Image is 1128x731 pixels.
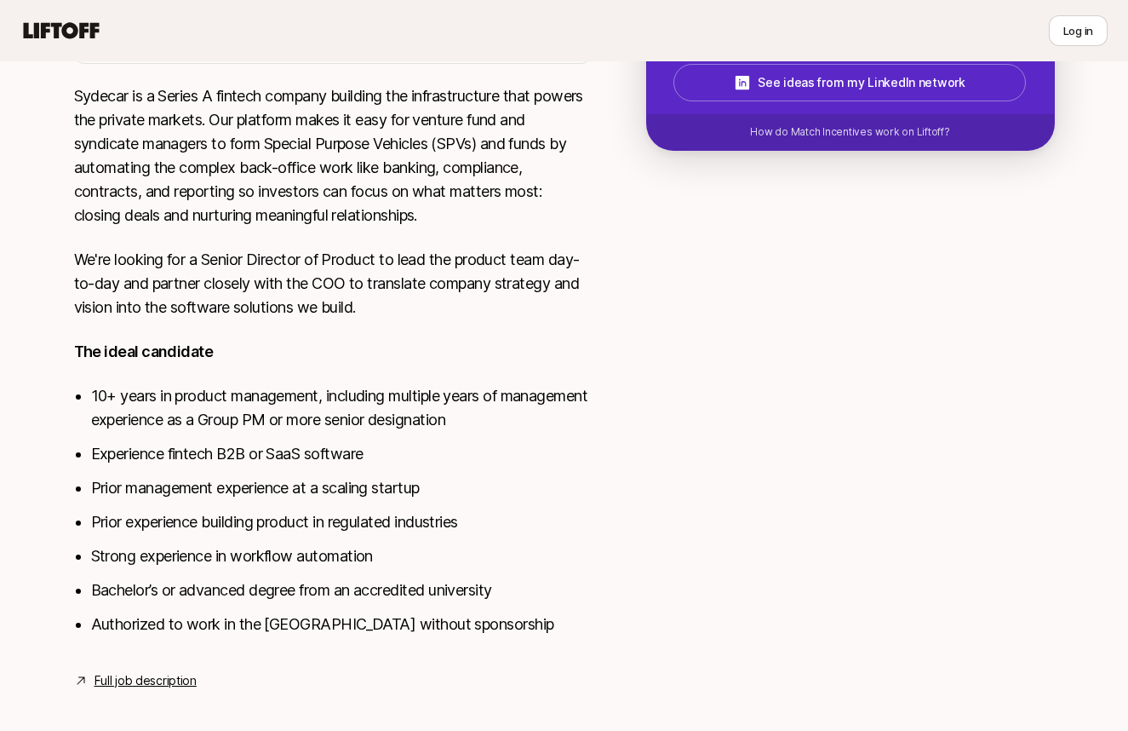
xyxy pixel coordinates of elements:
[74,84,592,227] p: Sydecar is a Series A fintech company building the infrastructure that powers the private markets...
[758,72,965,93] p: See ideas from my LinkedIn network
[91,578,592,602] li: Bachelor’s or advanced degree from an accredited university
[91,384,592,432] li: 10+ years in product management, including multiple years of management experience as a Group PM ...
[91,476,592,500] li: Prior management experience at a scaling startup
[91,613,592,636] li: Authorized to work in the [GEOGRAPHIC_DATA] without sponsorship
[91,510,592,534] li: Prior experience building product in regulated industries
[673,64,1026,101] button: See ideas from my LinkedIn network
[91,442,592,466] li: Experience fintech B2B or SaaS software
[750,124,949,140] p: How do Match Incentives work on Liftoff?
[74,342,214,360] strong: The ideal candidate
[94,671,197,691] a: Full job description
[1049,15,1108,46] button: Log in
[91,544,592,568] li: Strong experience in workflow automation
[74,248,592,319] p: We're looking for a Senior Director of Product to lead the product team day-to-day and partner cl...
